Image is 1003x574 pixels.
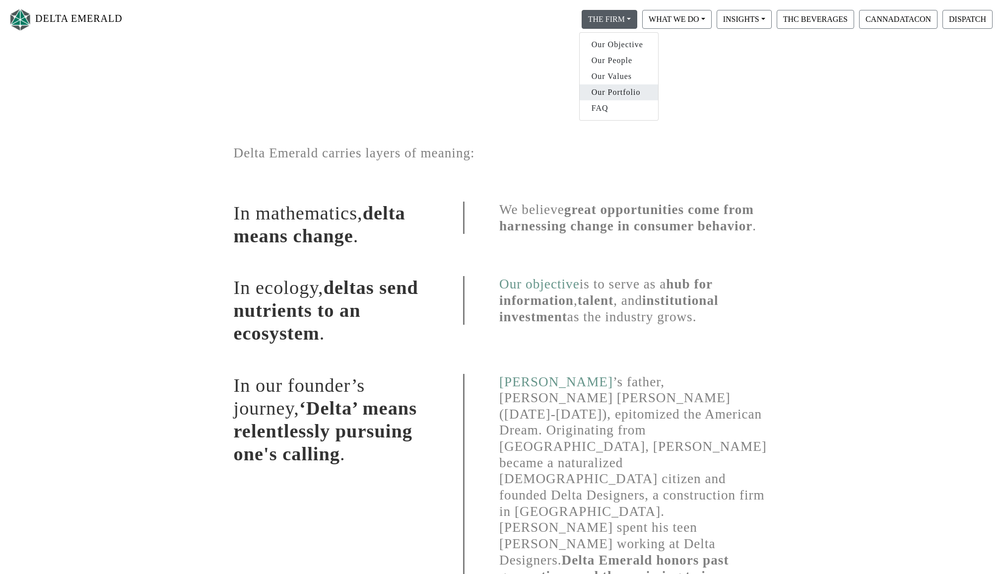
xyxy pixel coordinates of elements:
[580,69,658,84] a: Our Values
[582,10,637,29] button: THE FIRM
[499,202,754,233] span: great opportunities come from harnessing change in consumer behavior
[857,14,940,23] a: CANNADATACON
[579,32,659,121] div: THE FIRM
[234,202,449,247] h1: In mathematics, .
[580,37,658,53] a: Our Objective
[777,10,854,29] button: THC BEVERAGES
[717,10,772,29] button: INSIGHTS
[234,374,449,465] h1: In our founder’s journey, .
[499,277,580,291] a: Our objective
[234,277,418,344] span: deltas send nutrients to an ecosystem
[234,145,770,161] h1: Delta Emerald carries layers of meaning:
[499,293,719,324] span: institutional investment
[8,4,123,35] a: DELTA EMERALD
[580,100,658,116] a: FAQ
[774,14,857,23] a: THC BEVERAGES
[580,53,658,69] a: Our People
[580,84,658,100] a: Our Portfolio
[859,10,937,29] button: CANNADATACON
[578,293,613,308] span: talent
[234,276,449,345] h1: In ecology, .
[642,10,712,29] button: WHAT WE DO
[940,14,995,23] a: DISPATCH
[499,374,613,389] a: [PERSON_NAME]
[463,202,770,234] h1: We believe .
[499,277,713,308] span: hub for information
[463,276,770,325] h1: is to serve as a , , and as the industry grows.
[8,6,33,33] img: Logo
[234,398,417,464] span: ‘Delta’ means relentlessly pursuing one's calling
[942,10,993,29] button: DISPATCH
